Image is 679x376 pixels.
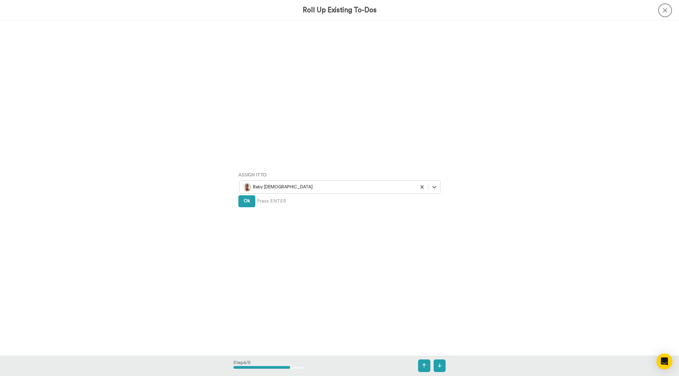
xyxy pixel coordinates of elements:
button: Ok [238,195,255,207]
span: Ok [244,199,250,203]
div: Baby [DEMOGRAPHIC_DATA] [243,183,413,191]
div: Open Intercom Messenger [656,353,672,369]
h3: Roll Up Existing To-Dos [303,6,377,14]
span: Press ENTER [257,198,286,205]
img: f5f3fe4f-1f40-4975-b78e-247d5133f366-1697462370.jpg [243,183,251,191]
div: Step 4 / 5 [233,356,304,375]
h4: Assign It To [238,172,441,177]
